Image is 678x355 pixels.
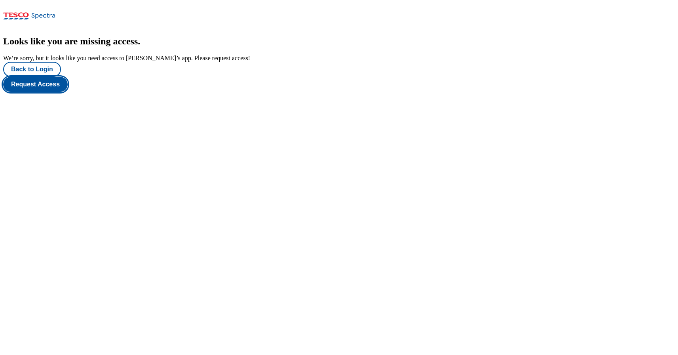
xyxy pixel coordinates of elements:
div: We’re sorry, but it looks like you need access to [PERSON_NAME]’s app. Please request access! [3,55,675,62]
button: Request Access [3,77,68,92]
span: . [138,36,140,46]
h2: Looks like you are missing access [3,36,675,47]
button: Back to Login [3,62,61,77]
a: Back to Login [3,62,675,77]
a: Request Access [3,77,675,92]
